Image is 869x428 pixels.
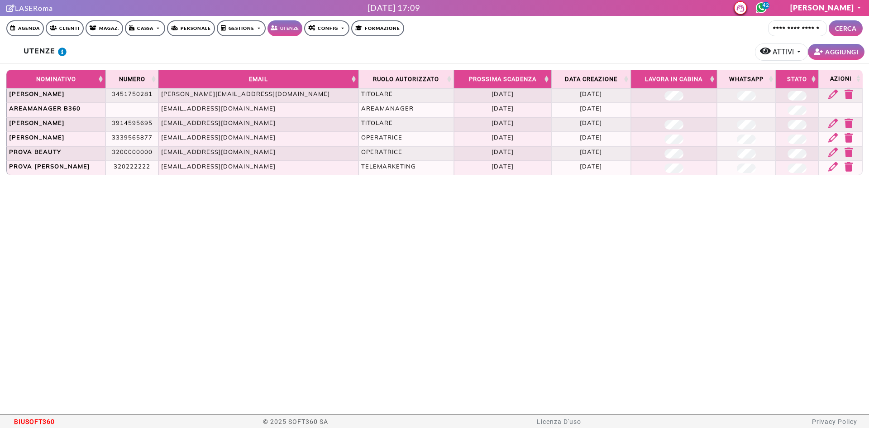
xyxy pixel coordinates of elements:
[125,20,165,36] a: Cassa
[6,20,44,36] a: Agenda
[551,88,631,103] td: [DATE]
[358,146,454,161] td: Operatrice
[6,70,105,89] th: Nominativo: activate to sort column ascending
[46,20,84,36] a: Clienti
[845,90,853,99] a: Elimina
[158,117,358,132] td: [EMAIL_ADDRESS][DOMAIN_NAME]
[454,103,551,117] td: [DATE]
[454,70,551,89] th: Prossima scadenza: activate to sort column ascending
[828,162,838,172] a: Modifica
[358,132,454,146] td: Operatrice
[9,134,65,141] b: [PERSON_NAME]
[454,132,551,146] td: [DATE]
[790,3,863,12] a: [PERSON_NAME]
[6,4,53,12] a: LASERoma
[845,119,853,128] a: Elimina
[845,162,853,172] a: Elimina
[551,132,631,146] td: [DATE]
[158,161,358,175] td: [EMAIL_ADDRESS][DOMAIN_NAME]
[454,117,551,132] td: [DATE]
[828,133,838,143] a: Modifica
[755,43,808,61] button: ATTIVI
[551,146,631,161] td: [DATE]
[267,20,302,36] a: Utenze
[105,132,158,146] td: 3339565877
[829,20,863,36] button: CERCA
[818,70,863,89] th: Azioni: activate to sort column ascending
[812,418,857,425] a: Privacy Policy
[105,117,158,132] td: 3914595695
[828,148,838,157] a: Modifica
[776,70,818,89] th: Stato: activate to sort column ascending
[454,146,551,161] td: [DATE]
[762,2,769,9] span: 42
[304,20,350,36] a: Config
[6,5,15,12] i: Clicca per andare alla pagina di firma
[454,161,551,175] td: [DATE]
[358,161,454,175] td: TeleMarketing
[845,148,853,157] a: Elimina
[105,146,158,161] td: 3200000000
[9,90,65,97] b: [PERSON_NAME]
[158,88,358,103] td: [PERSON_NAME][EMAIL_ADDRESS][DOMAIN_NAME]
[454,88,551,103] td: [DATE]
[105,88,158,103] td: 3451750281
[537,418,581,425] a: Licenza D'uso
[828,90,838,99] a: Modifica
[9,148,61,155] b: PROVA BEAUTY
[358,70,454,89] th: Ruolo autorizzato: activate to sort column ascending
[24,46,55,55] b: UTENZE
[358,117,454,132] td: Titolare
[86,20,123,36] a: Magaz.
[358,103,454,117] td: Areamanager
[845,133,853,143] a: Elimina
[551,117,631,132] td: [DATE]
[9,163,90,170] b: PROVA [PERSON_NAME]
[158,103,358,117] td: [EMAIL_ADDRESS][DOMAIN_NAME]
[9,119,65,126] b: [PERSON_NAME]
[351,20,404,36] a: Formazione
[808,44,865,60] a: AGGIUNGI
[358,88,454,103] td: Titolare
[105,70,158,89] th: Numero: activate to sort column ascending
[631,70,716,89] th: Lavora in cabina: activate to sort column ascending
[105,161,158,175] td: 320222222
[167,20,215,36] a: Personale
[217,20,266,36] a: Gestione
[825,47,858,57] small: AGGIUNGI
[768,20,827,36] input: Cerca cliente...
[158,70,358,89] th: Email: activate to sort column ascending
[9,105,81,112] b: areamanager b360
[551,161,631,175] td: [DATE]
[158,146,358,161] td: [EMAIL_ADDRESS][DOMAIN_NAME]
[158,132,358,146] td: [EMAIL_ADDRESS][DOMAIN_NAME]
[368,2,420,14] div: [DATE] 17:09
[717,70,776,89] th: Whatsapp: activate to sort column ascending
[828,119,838,128] a: Modifica
[551,70,631,89] th: Data Creazione: activate to sort column ascending
[551,103,631,117] td: [DATE]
